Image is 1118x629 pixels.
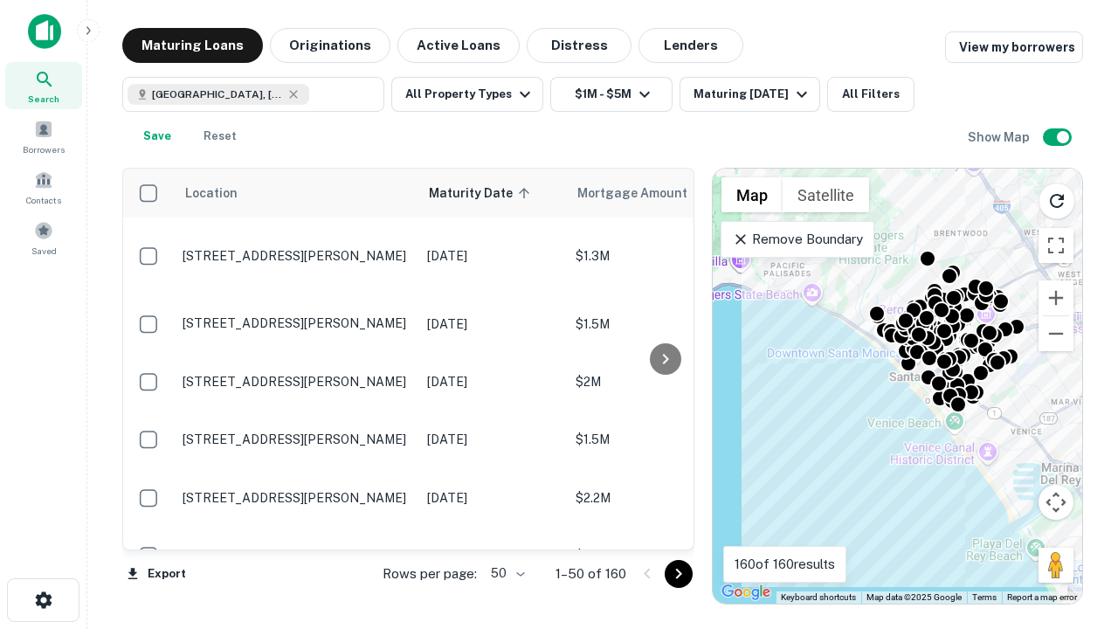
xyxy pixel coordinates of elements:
div: 0 0 [713,169,1082,604]
span: Map data ©2025 Google [866,592,962,602]
button: Export [122,561,190,587]
a: Terms (opens in new tab) [972,592,997,602]
p: [DATE] [427,546,558,565]
button: Lenders [638,28,743,63]
th: Location [174,169,418,218]
button: Reset [192,119,248,154]
button: Maturing [DATE] [680,77,820,112]
p: $1.5M [576,430,750,449]
button: Show satellite imagery [783,177,869,212]
div: 50 [484,561,528,586]
div: Maturing [DATE] [694,84,812,105]
img: capitalize-icon.png [28,14,61,49]
button: Toggle fullscreen view [1039,228,1073,263]
span: Borrowers [23,142,65,156]
p: $1M [576,546,750,565]
a: Contacts [5,163,82,211]
h6: Show Map [968,128,1032,147]
button: Distress [527,28,631,63]
iframe: Chat Widget [1031,489,1118,573]
p: [STREET_ADDRESS][PERSON_NAME] [183,374,410,390]
button: Show street map [721,177,783,212]
button: All Filters [827,77,914,112]
p: $1.5M [576,314,750,334]
button: Active Loans [397,28,520,63]
span: [GEOGRAPHIC_DATA], [GEOGRAPHIC_DATA], [GEOGRAPHIC_DATA] [152,86,283,102]
p: $2.2M [576,488,750,508]
span: Location [184,183,238,204]
button: Originations [270,28,390,63]
p: Remove Boundary [732,229,862,250]
button: Reload search area [1039,183,1075,219]
p: [DATE] [427,430,558,449]
button: Maturing Loans [122,28,263,63]
p: Rows per page: [383,563,477,584]
p: [STREET_ADDRESS][PERSON_NAME] [183,548,410,563]
th: Mortgage Amount [567,169,759,218]
button: All Property Types [391,77,543,112]
span: Contacts [26,193,61,207]
p: [DATE] [427,314,558,334]
span: Search [28,92,59,106]
p: [STREET_ADDRESS][PERSON_NAME] [183,490,410,506]
button: Keyboard shortcuts [781,591,856,604]
p: 1–50 of 160 [556,563,626,584]
p: $2M [576,372,750,391]
p: [DATE] [427,246,558,266]
p: $1.3M [576,246,750,266]
a: Saved [5,214,82,261]
a: Borrowers [5,113,82,160]
a: Search [5,62,82,109]
button: Go to next page [665,560,693,588]
a: View my borrowers [945,31,1083,63]
p: [STREET_ADDRESS][PERSON_NAME] [183,315,410,331]
a: Open this area in Google Maps (opens a new window) [717,581,775,604]
button: Map camera controls [1039,485,1073,520]
button: Save your search to get updates of matches that match your search criteria. [129,119,185,154]
button: Zoom out [1039,316,1073,351]
span: Mortgage Amount [577,183,710,204]
button: $1M - $5M [550,77,673,112]
p: [DATE] [427,372,558,391]
p: [STREET_ADDRESS][PERSON_NAME] [183,432,410,447]
th: Maturity Date [418,169,567,218]
button: Zoom in [1039,280,1073,315]
p: [DATE] [427,488,558,508]
span: Saved [31,244,57,258]
p: 160 of 160 results [735,554,835,575]
img: Google [717,581,775,604]
p: [STREET_ADDRESS][PERSON_NAME] [183,248,410,264]
span: Maturity Date [429,183,535,204]
a: Report a map error [1007,592,1077,602]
